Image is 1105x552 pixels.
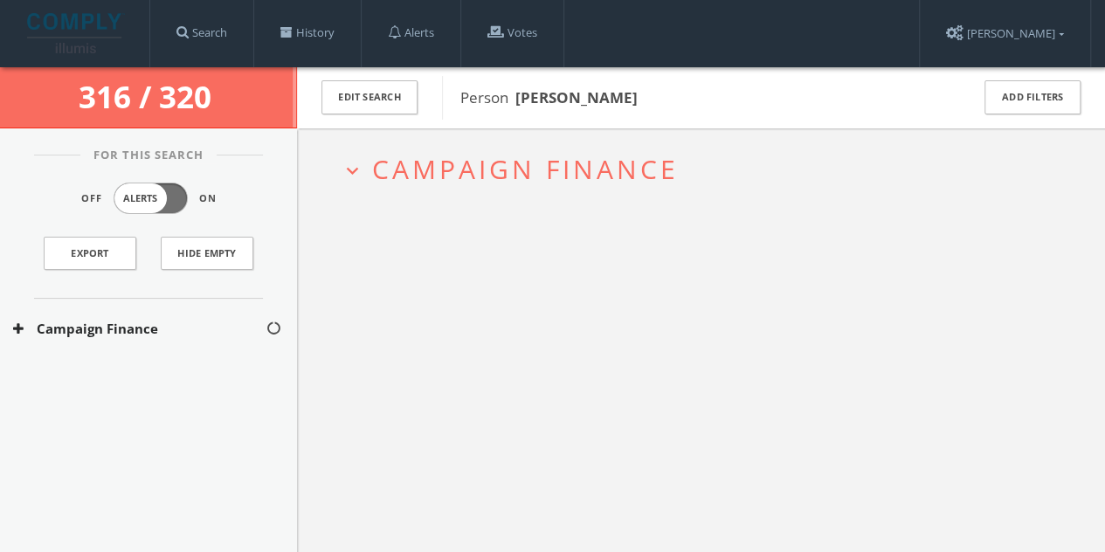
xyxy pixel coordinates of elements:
[341,155,1074,183] button: expand_moreCampaign Finance
[199,191,217,206] span: On
[27,13,125,53] img: illumis
[460,87,638,107] span: Person
[81,191,102,206] span: Off
[984,80,1081,114] button: Add Filters
[341,159,364,183] i: expand_more
[44,237,136,270] a: Export
[515,87,638,107] b: [PERSON_NAME]
[321,80,418,114] button: Edit Search
[13,319,266,339] button: Campaign Finance
[80,147,217,164] span: For This Search
[372,151,679,187] span: Campaign Finance
[161,237,253,270] button: Hide Empty
[79,76,218,117] span: 316 / 320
